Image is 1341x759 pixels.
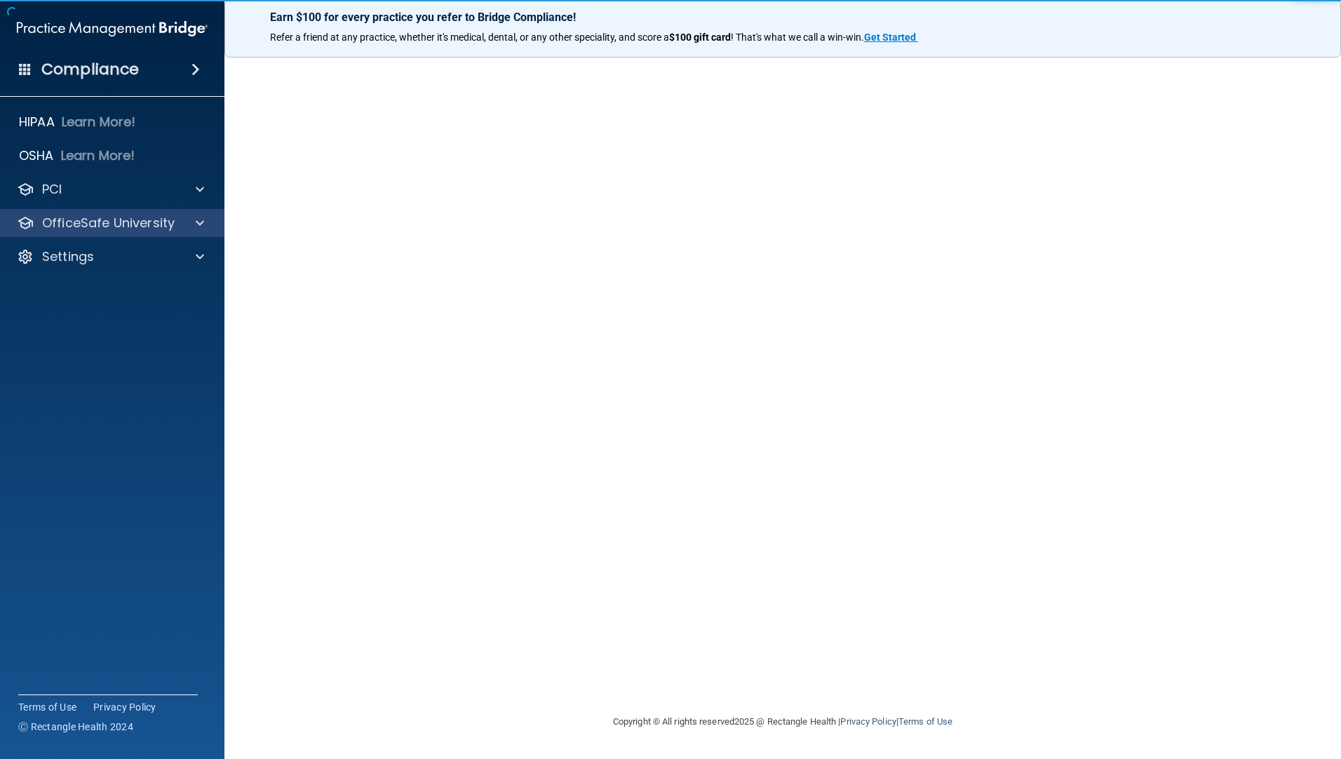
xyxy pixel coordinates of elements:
[18,700,76,714] a: Terms of Use
[62,114,136,130] p: Learn More!
[17,15,208,43] img: PMB logo
[270,11,1295,24] p: Earn $100 for every practice you refer to Bridge Compliance!
[41,60,139,79] h4: Compliance
[669,32,731,43] strong: $100 gift card
[270,32,669,43] span: Refer a friend at any practice, whether it's medical, dental, or any other speciality, and score a
[61,147,135,164] p: Learn More!
[17,181,204,198] a: PCI
[898,716,952,727] a: Terms of Use
[19,114,55,130] p: HIPAA
[42,215,175,231] p: OfficeSafe University
[731,32,864,43] span: ! That's what we call a win-win.
[42,181,62,198] p: PCI
[864,32,918,43] a: Get Started
[18,720,133,734] span: Ⓒ Rectangle Health 2024
[527,699,1039,744] div: Copyright © All rights reserved 2025 @ Rectangle Health | |
[42,248,94,265] p: Settings
[864,32,916,43] strong: Get Started
[840,716,896,727] a: Privacy Policy
[17,248,204,265] a: Settings
[93,700,156,714] a: Privacy Policy
[19,147,54,164] p: OSHA
[17,215,204,231] a: OfficeSafe University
